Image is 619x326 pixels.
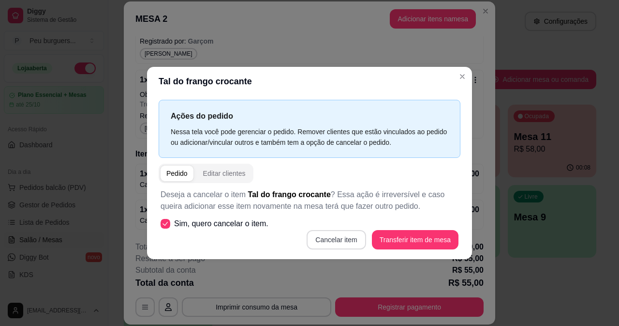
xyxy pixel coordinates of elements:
button: Cancelar item [307,230,366,249]
header: Tal do frango crocante [147,67,472,96]
div: Editar clientes [203,169,246,178]
div: Nessa tela você pode gerenciar o pedido. Remover clientes que estão vinculados ao pedido ou adici... [171,126,448,148]
p: Ações do pedido [171,110,448,122]
button: Close [455,69,470,84]
div: Pedido [166,169,188,178]
span: Tal do frango crocante [248,190,331,199]
button: Transferir item de mesa [372,230,458,249]
span: Sim, quero cancelar o item. [174,218,268,230]
p: Deseja a cancelar o item ? Essa ação é irreversível e caso queira adicionar esse item novamente n... [161,189,458,212]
